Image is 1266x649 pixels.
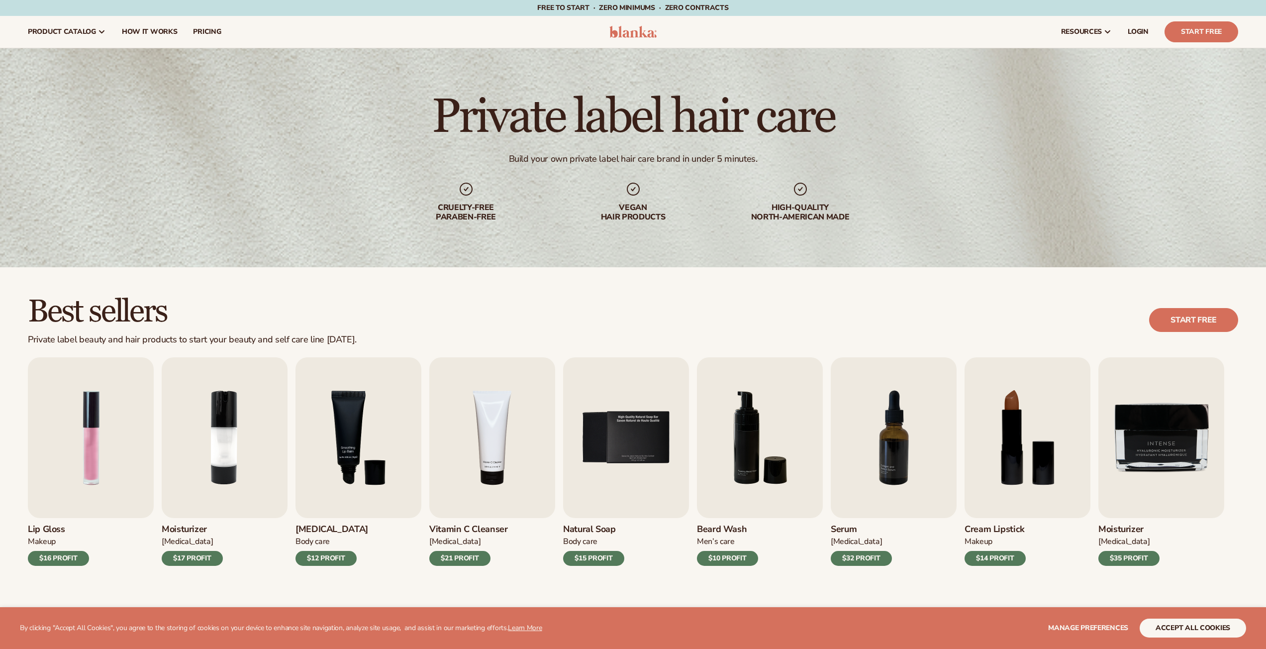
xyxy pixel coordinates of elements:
[1048,623,1128,633] span: Manage preferences
[1098,551,1160,566] div: $35 PROFIT
[20,624,542,633] p: By clicking "Accept All Cookies", you agree to the storing of cookies on your device to enhance s...
[831,551,892,566] div: $32 PROFIT
[162,357,288,566] a: 2 / 9
[1165,21,1238,42] a: Start Free
[114,16,186,48] a: How It Works
[1098,537,1160,547] div: [MEDICAL_DATA]
[28,28,96,36] span: product catalog
[429,524,508,535] h3: Vitamin C Cleanser
[1140,619,1246,638] button: accept all cookies
[162,524,223,535] h3: Moisturizer
[432,94,835,141] h1: Private label hair care
[193,28,221,36] span: pricing
[509,153,758,165] div: Build your own private label hair care brand in under 5 minutes.
[28,295,357,328] h2: Best sellers
[1053,16,1120,48] a: resources
[965,551,1026,566] div: $14 PROFIT
[697,357,823,566] a: 6 / 9
[295,551,357,566] div: $12 PROFIT
[28,524,89,535] h3: Lip Gloss
[1128,28,1149,36] span: LOGIN
[737,203,864,222] div: High-quality North-american made
[563,537,624,547] div: Body Care
[965,537,1026,547] div: Makeup
[1098,524,1160,535] h3: Moisturizer
[697,537,758,547] div: Men’s Care
[429,537,508,547] div: [MEDICAL_DATA]
[295,537,368,547] div: Body Care
[1120,16,1157,48] a: LOGIN
[429,357,555,566] a: 4 / 9
[295,524,368,535] h3: [MEDICAL_DATA]
[122,28,178,36] span: How It Works
[1149,308,1238,332] a: Start free
[28,551,89,566] div: $16 PROFIT
[831,357,957,566] a: 7 / 9
[295,357,421,566] a: 3 / 9
[831,524,892,535] h3: Serum
[162,537,223,547] div: [MEDICAL_DATA]
[1061,28,1102,36] span: resources
[20,16,114,48] a: product catalog
[28,357,154,566] a: 1 / 9
[563,524,624,535] h3: Natural Soap
[609,26,657,38] img: logo
[429,551,490,566] div: $21 PROFIT
[965,524,1026,535] h3: Cream Lipstick
[1098,357,1224,566] a: 9 / 9
[402,203,530,222] div: cruelty-free paraben-free
[537,3,728,12] span: Free to start · ZERO minimums · ZERO contracts
[697,551,758,566] div: $10 PROFIT
[965,357,1090,566] a: 8 / 9
[28,537,89,547] div: Makeup
[563,357,689,566] a: 5 / 9
[162,551,223,566] div: $17 PROFIT
[831,537,892,547] div: [MEDICAL_DATA]
[563,551,624,566] div: $15 PROFIT
[28,334,357,345] div: Private label beauty and hair products to start your beauty and self care line [DATE].
[1048,619,1128,638] button: Manage preferences
[697,524,758,535] h3: Beard Wash
[570,203,697,222] div: Vegan hair products
[185,16,229,48] a: pricing
[508,623,542,633] a: Learn More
